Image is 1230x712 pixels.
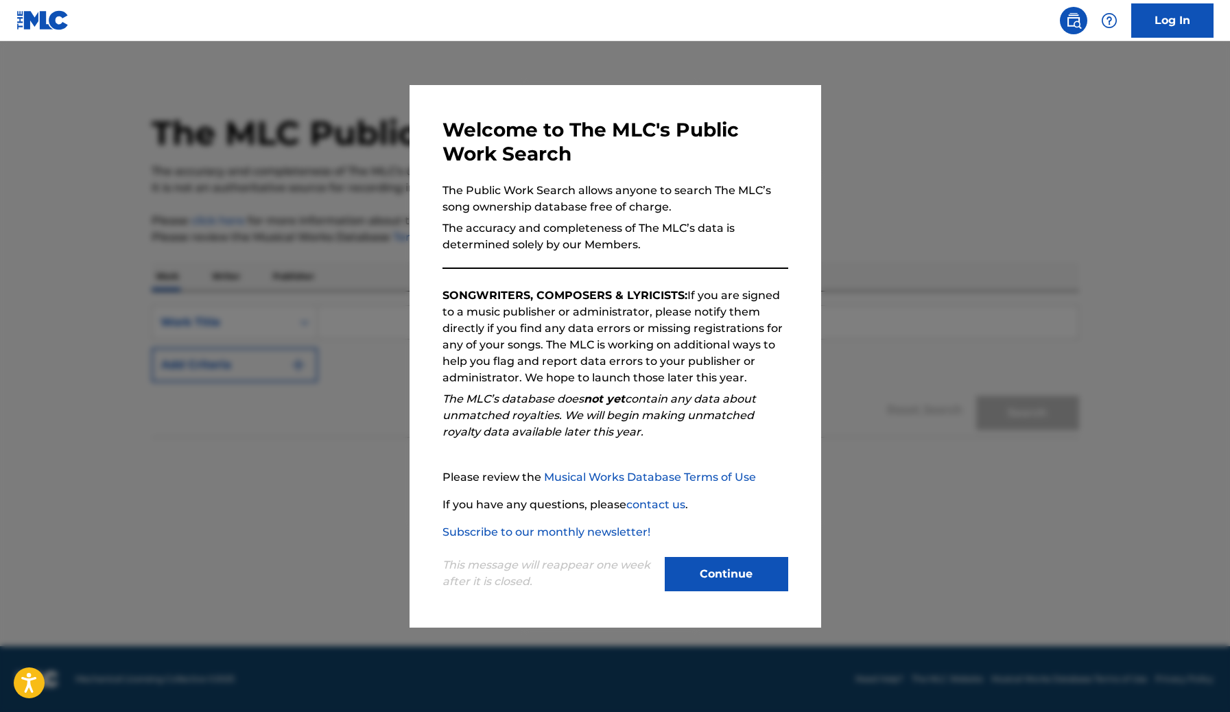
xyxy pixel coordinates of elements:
p: The accuracy and completeness of The MLC’s data is determined solely by our Members. [442,220,788,253]
a: contact us [626,498,685,511]
h3: Welcome to The MLC's Public Work Search [442,118,788,166]
img: help [1101,12,1117,29]
p: Please review the [442,469,788,486]
div: Help [1096,7,1123,34]
a: Log In [1131,3,1214,38]
iframe: Chat Widget [1161,646,1230,712]
a: Subscribe to our monthly newsletter! [442,525,650,538]
a: Musical Works Database Terms of Use [544,471,756,484]
strong: not yet [584,392,625,405]
button: Continue [665,557,788,591]
strong: SONGWRITERS, COMPOSERS & LYRICISTS: [442,289,687,302]
p: The Public Work Search allows anyone to search The MLC’s song ownership database free of charge. [442,182,788,215]
p: If you are signed to a music publisher or administrator, please notify them directly if you find ... [442,287,788,386]
a: Public Search [1060,7,1087,34]
img: MLC Logo [16,10,69,30]
img: search [1065,12,1082,29]
p: If you have any questions, please . [442,497,788,513]
em: The MLC’s database does contain any data about unmatched royalties. We will begin making unmatche... [442,392,756,438]
p: This message will reappear one week after it is closed. [442,557,657,590]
